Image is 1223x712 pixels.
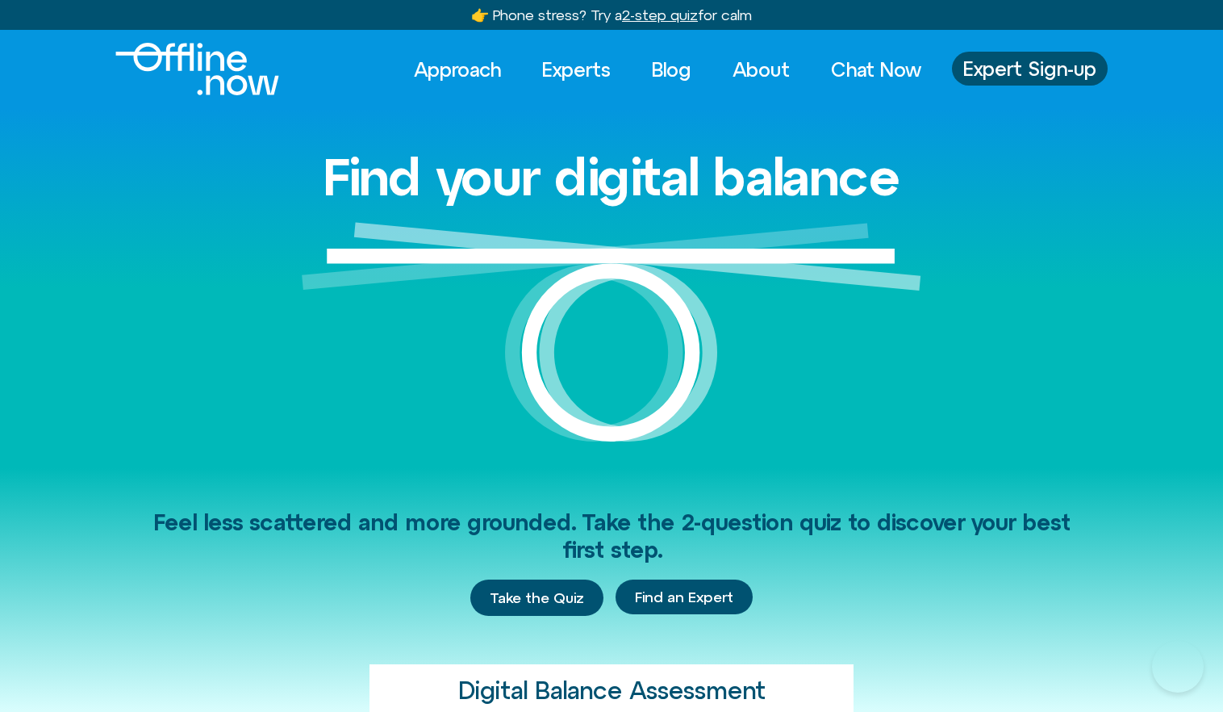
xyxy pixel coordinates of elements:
[816,52,936,87] a: Chat Now
[399,52,936,87] nav: Menu
[952,52,1108,86] a: Expert Sign-up
[458,677,766,704] h2: Digital Balance Assessment
[963,58,1096,79] span: Expert Sign-up
[115,43,279,95] img: offline.now
[399,52,515,87] a: Approach
[115,43,252,95] div: Logo
[637,52,706,87] a: Blog
[622,6,698,23] u: 2-step quiz
[471,6,752,23] a: 👉 Phone stress? Try a2-step quizfor calm
[528,52,625,87] a: Experts
[1152,641,1204,693] iframe: Botpress
[635,589,733,605] span: Find an Expert
[718,52,804,87] a: About
[153,509,1071,563] span: Feel less scattered and more grounded. Take the 2-question quiz to discover your best first step.
[616,580,753,615] a: Find an Expert
[323,149,900,205] h1: Find your digital balance
[490,589,584,607] span: Take the Quiz
[470,580,603,617] a: Take the Quiz
[616,580,753,617] div: Find an Expert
